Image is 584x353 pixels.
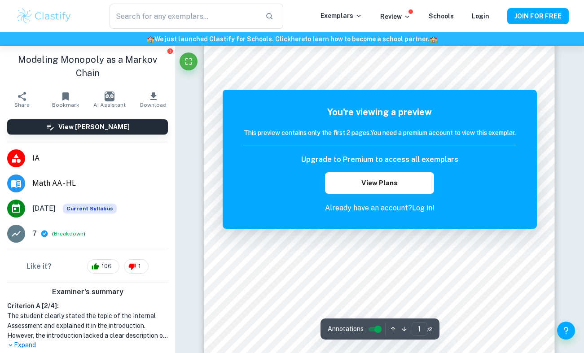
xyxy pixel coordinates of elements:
h6: View [PERSON_NAME] [58,122,130,132]
a: Log in! [412,204,435,212]
p: Exemplars [321,11,362,21]
h5: You're viewing a preview [244,105,516,119]
button: View Plans [325,172,434,194]
img: Clastify logo [16,7,73,25]
button: View [PERSON_NAME] [7,119,168,135]
span: 🏫 [430,35,437,43]
p: Review [380,12,411,22]
div: This exemplar is based on the current syllabus. Feel free to refer to it for inspiration/ideas wh... [63,204,117,214]
p: 7 [32,228,37,239]
h1: The student clearly stated the topic of the Internal Assessment and explained it in the introduct... [7,311,168,340]
h6: Criterion A [ 2 / 4 ]: [7,301,168,311]
a: here [291,35,305,43]
span: Download [140,102,167,108]
span: 106 [97,262,117,271]
span: Bookmark [52,102,79,108]
span: 1 [133,262,146,271]
span: Share [14,102,30,108]
div: 106 [87,259,119,274]
span: Current Syllabus [63,204,117,214]
h6: We just launched Clastify for Schools. Click to learn how to become a school partner. [2,34,582,44]
button: Help and Feedback [557,322,575,340]
span: Math AA - HL [32,178,168,189]
p: Expand [7,340,168,350]
span: IA [32,153,168,164]
h6: Examiner's summary [4,287,171,297]
button: Fullscreen [180,52,198,70]
div: 1 [124,259,149,274]
h1: Modeling Monopoly as a Markov Chain [7,53,168,80]
a: Login [472,13,489,20]
h6: Like it? [26,261,52,272]
span: AI Assistant [93,102,126,108]
a: Schools [429,13,454,20]
span: / 2 [427,325,432,333]
input: Search for any exemplars... [110,4,258,29]
span: ( ) [52,230,85,238]
span: 🏫 [147,35,154,43]
span: [DATE] [32,203,56,214]
h6: This preview contains only the first 2 pages. You need a premium account to view this exemplar. [244,128,516,138]
button: AI Assistant [88,87,132,112]
p: Already have an account? [244,203,516,214]
img: AI Assistant [105,92,114,101]
button: Report issue [167,48,173,54]
span: Annotations [328,324,364,334]
button: Download [132,87,176,112]
button: Bookmark [44,87,88,112]
button: JOIN FOR FREE [507,8,569,24]
h6: Upgrade to Premium to access all exemplars [301,154,458,165]
button: Breakdown [54,230,83,238]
